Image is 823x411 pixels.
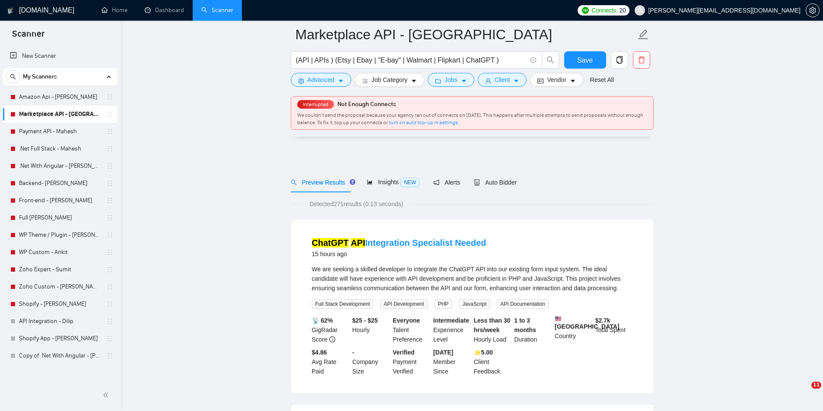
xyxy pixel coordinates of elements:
[296,55,527,66] input: Search Freelance Jobs...
[106,145,113,152] span: holder
[590,75,614,85] a: Reset All
[19,123,101,140] a: Payment API - Mahesh
[372,75,407,85] span: Job Category
[19,278,101,295] a: Zoho Custom - [PERSON_NAME]
[594,316,634,344] div: Total Spent
[542,56,559,64] span: search
[432,348,472,376] div: Member Since
[310,316,351,344] div: GigRadar Score
[19,347,101,364] a: Copy of .Net With Angular - [PERSON_NAME]
[570,78,576,84] span: caret-down
[531,57,536,63] span: info-circle
[7,4,13,18] img: logo
[352,349,354,356] b: -
[595,317,610,324] b: $ 2.7k
[811,382,821,389] span: 11
[106,180,113,187] span: holder
[433,317,469,324] b: Intermediate
[638,29,649,40] span: edit
[3,47,118,65] li: New Scanner
[367,179,419,185] span: Insights
[611,56,628,64] span: copy
[542,51,559,69] button: search
[6,74,19,80] span: search
[582,7,589,14] img: upwork-logo.png
[19,244,101,261] a: WP Custom - Ankit
[512,316,553,344] div: Duration
[530,73,583,87] button: idcardVendorcaret-down
[303,199,409,209] span: Detected 271 results (0.13 seconds)
[19,295,101,313] a: Shopify - [PERSON_NAME]
[19,330,101,347] a: Shopify App - [PERSON_NAME]
[106,214,113,221] span: holder
[106,128,113,135] span: holder
[19,88,101,106] a: Amazon Api - [PERSON_NAME]
[6,70,20,84] button: search
[564,51,606,69] button: Save
[435,78,441,84] span: folder
[3,68,118,364] li: My Scanners
[514,317,536,333] b: 1 to 3 months
[312,299,374,309] span: Full Stack Development
[445,75,458,85] span: Jobs
[478,73,527,87] button: userClientcaret-down
[459,299,490,309] span: JavaScript
[497,299,548,309] span: API Documentation
[411,78,417,84] span: caret-down
[19,209,101,226] a: Full [PERSON_NAME]
[19,261,101,278] a: Zoho Expert - Sumit
[474,179,480,185] span: robot
[391,348,432,376] div: Payment Verified
[351,238,365,248] mark: API
[794,382,814,402] iframe: Intercom live chat
[637,7,643,13] span: user
[495,75,510,85] span: Client
[106,335,113,342] span: holder
[297,112,643,125] span: We couldn’t send the proposal because your agency ran out of connects on [DATE]. This happens aft...
[355,73,424,87] button: barsJob Categorycaret-down
[485,78,491,84] span: user
[391,316,432,344] div: Talent Preference
[106,94,113,100] span: holder
[291,73,351,87] button: settingAdvancedcaret-down
[433,179,460,186] span: Alerts
[298,78,304,84] span: setting
[19,106,101,123] a: Marketplace API - [GEOGRAPHIC_DATA]
[620,6,626,15] span: 20
[474,179,517,186] span: Auto Bidder
[393,317,420,324] b: Everyone
[362,78,368,84] span: bars
[106,266,113,273] span: holder
[352,317,378,324] b: $25 - $25
[291,179,353,186] span: Preview Results
[300,101,331,107] span: Interrupted
[393,349,415,356] b: Verified
[537,78,543,84] span: idcard
[312,317,333,324] b: 📡 62%
[472,316,513,344] div: Hourly Load
[806,7,819,14] span: setting
[19,157,101,175] a: .Net With Angular - [PERSON_NAME]
[103,391,111,399] span: double-left
[19,140,101,157] a: .Net Full Stack - Mahesh
[547,75,566,85] span: Vendor
[106,283,113,290] span: holder
[106,197,113,204] span: holder
[400,178,419,187] span: NEW
[555,316,561,322] img: 🇺🇸
[106,249,113,256] span: holder
[350,348,391,376] div: Company Size
[577,55,593,66] span: Save
[367,179,373,185] span: area-chart
[806,3,820,17] button: setting
[591,6,617,15] span: Connects:
[145,6,184,14] a: dashboardDashboard
[513,78,519,84] span: caret-down
[106,352,113,359] span: holder
[312,349,327,356] b: $4.86
[633,56,650,64] span: delete
[5,28,51,46] span: Scanner
[19,313,101,330] a: API Integration - Dilip
[553,316,594,344] div: Country
[10,47,111,65] a: New Scanner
